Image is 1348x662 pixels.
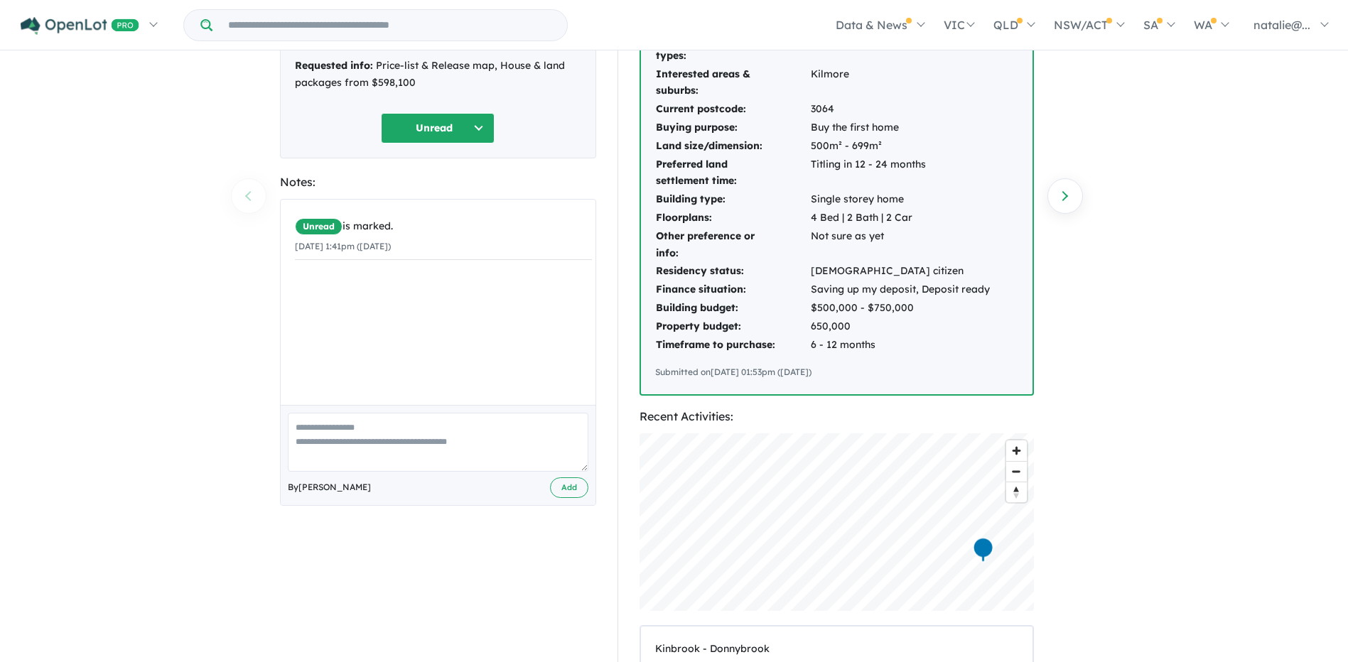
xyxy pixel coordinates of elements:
[295,59,373,72] strong: Requested info:
[21,17,139,35] img: Openlot PRO Logo White
[295,241,391,251] small: [DATE] 1:41pm ([DATE])
[655,227,810,263] td: Other preference or info:
[810,209,991,227] td: 4 Bed | 2 Bath | 2 Car
[655,299,810,318] td: Building budget:
[810,227,991,263] td: Not sure as yet
[810,137,991,156] td: 500m² - 699m²
[655,336,810,354] td: Timeframe to purchase:
[280,173,596,192] div: Notes:
[655,262,810,281] td: Residency status:
[215,10,564,40] input: Try estate name, suburb, builder or developer
[655,209,810,227] td: Floorplans:
[972,537,993,563] div: Map marker
[1253,18,1310,32] span: natalie@...
[655,365,1018,379] div: Submitted on [DATE] 01:53pm ([DATE])
[655,156,810,191] td: Preferred land settlement time:
[810,281,991,299] td: Saving up my deposit, Deposit ready
[295,218,592,235] div: is marked.
[655,119,810,137] td: Buying purpose:
[810,100,991,119] td: 3064
[295,58,581,92] div: Price-list & Release map, House & land packages from $598,100
[655,190,810,209] td: Building type:
[550,477,588,498] button: Add
[1006,461,1027,482] button: Zoom out
[810,156,991,191] td: Titling in 12 - 24 months
[655,281,810,299] td: Finance situation:
[810,119,991,137] td: Buy the first home
[640,433,1034,611] canvas: Map
[288,480,371,494] span: By [PERSON_NAME]
[381,113,495,143] button: Unread
[655,65,810,101] td: Interested areas & suburbs:
[295,218,343,235] span: Unread
[810,190,991,209] td: Single storey home
[640,407,1034,426] div: Recent Activities:
[655,137,810,156] td: Land size/dimension:
[655,641,1018,658] div: Kinbrook - Donnybrook
[810,65,991,101] td: Kilmore
[1006,462,1027,482] span: Zoom out
[655,318,810,336] td: Property budget:
[1006,482,1027,502] button: Reset bearing to north
[810,262,991,281] td: [DEMOGRAPHIC_DATA] citizen
[810,336,991,354] td: 6 - 12 months
[655,100,810,119] td: Current postcode:
[810,318,991,336] td: 650,000
[1006,440,1027,461] button: Zoom in
[810,299,991,318] td: $500,000 - $750,000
